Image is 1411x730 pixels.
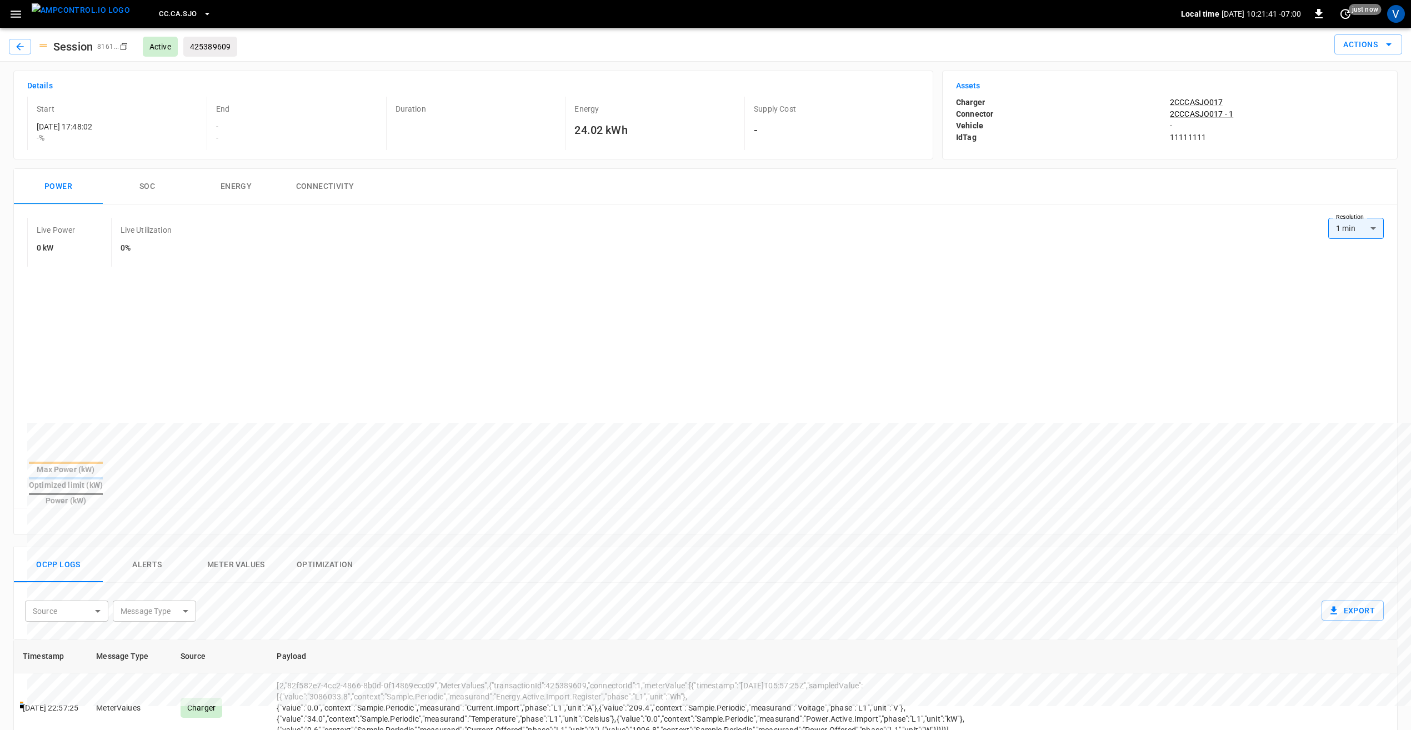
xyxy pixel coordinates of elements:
[172,640,268,673] th: Source
[32,3,130,17] img: ampcontrol.io logo
[37,132,202,143] p: - %
[190,41,231,52] p: 425389609
[97,43,119,51] span: 8161 ...
[37,121,202,132] p: [DATE] 17:48:02
[1181,8,1219,19] p: Local time
[154,3,216,25] button: CC.CA.SJO
[956,120,1170,132] p: Vehicle
[1322,601,1384,621] button: Export
[121,242,172,254] h6: 0%
[14,640,87,673] th: Timestamp
[49,38,97,56] h6: Session
[1170,97,1384,108] a: 2CCCASJO017
[956,108,1170,120] p: Connector
[14,169,103,204] button: Power
[1222,8,1301,19] p: [DATE] 10:21:41 -07:00
[37,224,76,236] p: Live Power
[1170,108,1384,119] a: 2CCCASJO017 - 1
[1336,213,1364,222] label: Resolution
[216,121,382,143] div: -
[103,547,192,583] button: Alerts
[143,37,178,57] div: Active
[37,242,76,254] h6: 0 kW
[216,103,382,114] p: End
[14,547,103,583] button: Ocpp logs
[1170,132,1384,143] p: 11111111
[574,121,740,139] h6: 24.02 kWh
[216,132,382,143] p: -
[1334,34,1402,55] button: Actions
[574,103,740,114] p: Energy
[1328,218,1384,239] div: 1 min
[1349,4,1382,15] span: just now
[103,169,192,204] button: SOC
[27,80,919,92] h6: Details
[754,103,919,114] p: Supply Cost
[281,169,369,204] button: Connectivity
[281,547,369,583] button: Optimization
[1337,5,1354,23] button: set refresh interval
[268,640,982,673] th: Payload
[87,640,172,673] th: Message Type
[159,8,197,21] span: CC.CA.SJO
[192,547,281,583] button: Meter Values
[1387,5,1405,23] div: profile-icon
[956,97,1170,108] p: Charger
[192,169,281,204] button: Energy
[956,132,1170,143] p: IdTag
[37,103,202,114] p: Start
[1170,120,1384,131] p: -
[956,80,1384,92] h6: Assets
[121,224,172,236] p: Live Utilization
[754,121,919,139] h6: -
[396,103,561,114] p: Duration
[119,41,130,53] div: copy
